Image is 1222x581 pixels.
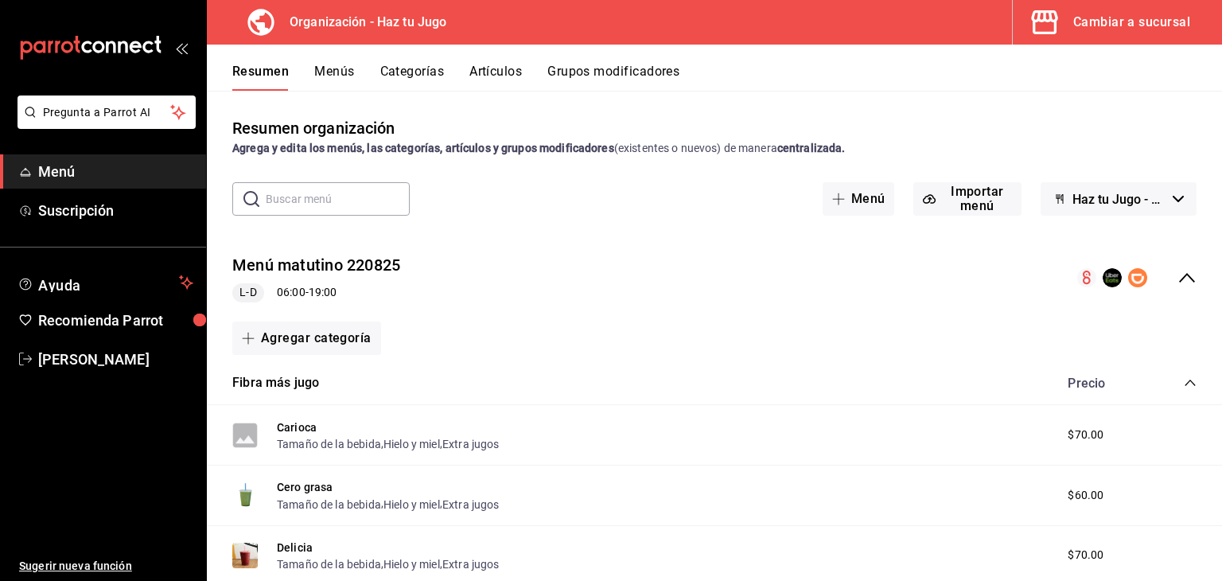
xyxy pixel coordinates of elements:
button: Grupos modificadores [547,64,679,91]
button: Haz tu Jugo - Borrador [1041,182,1197,216]
button: Tamaño de la bebida [277,436,381,452]
img: Preview [232,543,258,568]
strong: centralizada. [777,142,846,154]
button: Tamaño de la bebida [277,556,381,572]
button: Extra jugos [442,556,500,572]
button: Hielo y miel [383,497,440,513]
button: Hielo y miel [383,556,440,572]
div: Cambiar a sucursal [1073,11,1190,33]
span: Haz tu Jugo - Borrador [1072,192,1166,207]
div: Resumen organización [232,116,395,140]
button: Agregar categoría [232,322,381,355]
button: Tamaño de la bebida [277,497,381,513]
button: Artículos [469,64,522,91]
span: Recomienda Parrot [38,310,193,331]
div: 06:00 - 19:00 [232,283,400,302]
button: Pregunta a Parrot AI [18,96,196,129]
button: Menú matutino 220825 [232,254,400,277]
span: [PERSON_NAME] [38,349,193,370]
button: Importar menú [913,182,1022,216]
a: Pregunta a Parrot AI [11,115,196,132]
div: , , [277,556,500,572]
button: Resumen [232,64,289,91]
button: Extra jugos [442,436,500,452]
span: Suscripción [38,200,193,221]
button: Fibra más jugo [232,374,319,392]
div: , , [277,495,500,512]
button: Delicia [277,540,313,556]
div: (existentes o nuevos) de manera [232,140,1197,157]
button: Hielo y miel [383,436,440,452]
button: Categorías [380,64,445,91]
span: L-D [233,284,263,301]
button: collapse-category-row [1184,376,1197,389]
strong: Agrega y edita los menús, las categorías, artículos y grupos modificadores [232,142,614,154]
div: navigation tabs [232,64,1222,91]
span: Sugerir nueva función [19,558,193,575]
button: open_drawer_menu [175,41,188,54]
span: Ayuda [38,273,173,292]
div: collapse-menu-row [207,241,1222,315]
span: $70.00 [1068,547,1103,563]
button: Carioca [277,419,317,435]
button: Menú [823,182,895,216]
button: Cero grasa [277,479,333,495]
button: Menús [314,64,354,91]
div: , , [277,435,500,452]
span: Menú [38,161,193,182]
span: $70.00 [1068,427,1103,443]
div: Precio [1052,376,1154,391]
h3: Organización - Haz tu Jugo [277,13,446,32]
span: Pregunta a Parrot AI [43,104,171,121]
img: Preview [232,482,258,508]
input: Buscar menú [266,183,410,215]
button: Extra jugos [442,497,500,513]
span: $60.00 [1068,487,1103,504]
